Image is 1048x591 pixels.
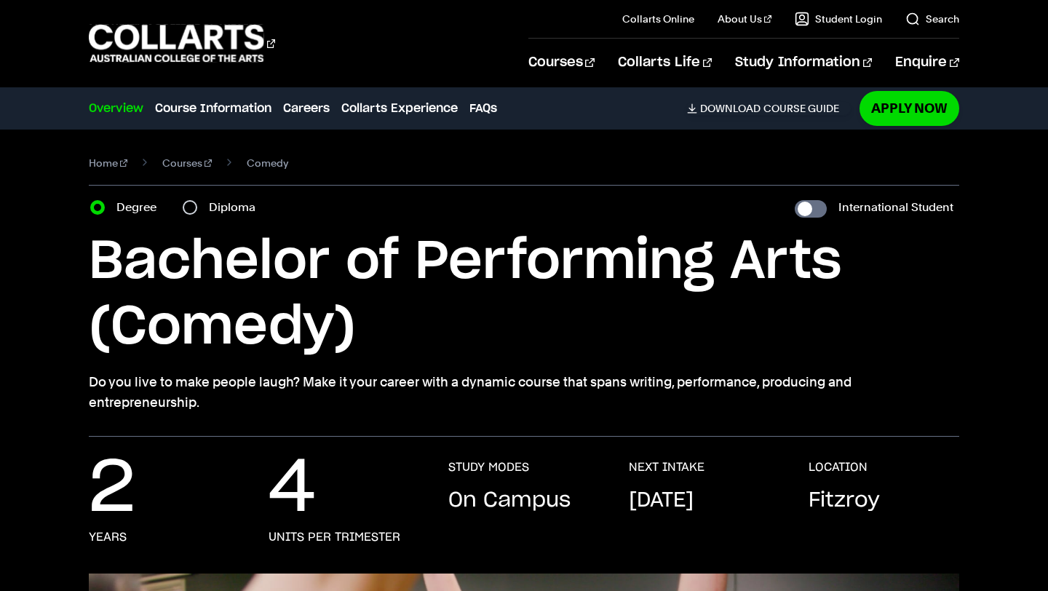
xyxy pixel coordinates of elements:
a: Apply Now [860,91,959,125]
a: Course Information [155,100,271,117]
label: Degree [116,197,165,218]
span: Comedy [247,153,288,173]
h3: STUDY MODES [448,460,529,475]
a: Enquire [895,39,958,87]
p: 2 [89,460,135,518]
h1: Bachelor of Performing Arts (Comedy) [89,229,958,360]
a: Search [905,12,959,26]
p: 4 [269,460,316,518]
div: Go to homepage [89,23,275,64]
a: Overview [89,100,143,117]
span: Download [700,102,761,115]
p: On Campus [448,486,571,515]
a: Student Login [795,12,882,26]
h3: NEXT INTAKE [629,460,704,475]
label: Diploma [209,197,264,218]
a: Courses [528,39,595,87]
p: [DATE] [629,486,694,515]
a: Collarts Life [618,39,712,87]
h3: units per trimester [269,530,400,544]
a: Home [89,153,127,173]
a: Courses [162,153,212,173]
a: About Us [718,12,771,26]
a: Collarts Experience [341,100,458,117]
h3: LOCATION [809,460,868,475]
a: Careers [283,100,330,117]
a: Collarts Online [622,12,694,26]
p: Do you live to make people laugh? Make it your career with a dynamic course that spans writing, p... [89,372,958,413]
h3: years [89,530,127,544]
label: International Student [838,197,953,218]
a: Study Information [735,39,872,87]
p: Fitzroy [809,486,880,515]
a: DownloadCourse Guide [687,102,851,115]
a: FAQs [469,100,497,117]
